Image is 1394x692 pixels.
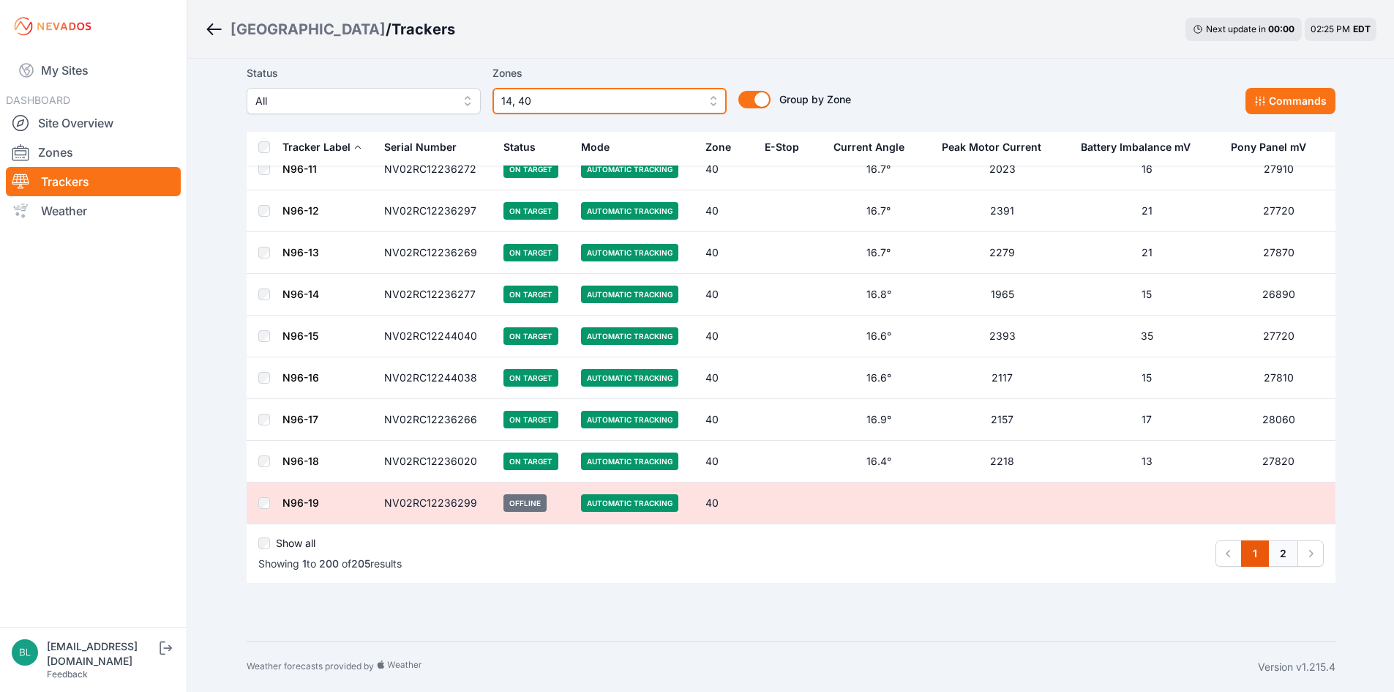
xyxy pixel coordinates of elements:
[1215,540,1324,567] nav: Pagination
[825,441,933,483] td: 16.4°
[765,130,811,165] button: E-Stop
[6,138,181,167] a: Zones
[6,53,181,88] a: My Sites
[255,92,451,110] span: All
[942,140,1041,155] div: Peak Motor Current
[581,160,678,178] span: Automatic Tracking
[1222,316,1335,357] td: 27720
[503,140,536,155] div: Status
[12,15,94,38] img: Nevados
[302,557,307,570] span: 1
[833,130,916,165] button: Current Angle
[503,411,558,428] span: On Target
[319,557,339,570] span: 200
[282,371,319,384] a: N96-16
[581,130,621,165] button: Mode
[697,149,756,190] td: 40
[581,244,678,261] span: Automatic Tracking
[375,483,495,524] td: NV02RC12236299
[6,94,70,106] span: DASHBOARD
[282,163,317,175] a: N96-11
[503,453,558,470] span: On Target
[825,232,933,274] td: 16.7°
[705,140,731,155] div: Zone
[12,639,38,666] img: blippencott@invenergy.com
[697,232,756,274] td: 40
[1222,441,1335,483] td: 27820
[1072,274,1222,316] td: 15
[1222,274,1335,316] td: 26890
[247,64,481,82] label: Status
[1072,232,1222,274] td: 21
[765,140,799,155] div: E-Stop
[1222,399,1335,441] td: 28060
[933,316,1072,357] td: 2393
[697,441,756,483] td: 40
[282,130,362,165] button: Tracker Label
[581,140,610,155] div: Mode
[1072,316,1222,357] td: 35
[825,399,933,441] td: 16.9°
[581,494,678,512] span: Automatic Tracking
[1072,357,1222,399] td: 15
[375,399,495,441] td: NV02RC12236266
[351,557,370,570] span: 205
[1231,140,1306,155] div: Pony Panel mV
[247,88,481,114] button: All
[942,130,1053,165] button: Peak Motor Current
[825,149,933,190] td: 16.7°
[503,327,558,345] span: On Target
[825,316,933,357] td: 16.6°
[1072,441,1222,483] td: 13
[581,453,678,470] span: Automatic Tracking
[492,88,727,114] button: 14, 40
[697,316,756,357] td: 40
[1245,88,1335,114] button: Commands
[1268,540,1298,567] a: 2
[697,190,756,232] td: 40
[503,202,558,220] span: On Target
[384,130,468,165] button: Serial Number
[1241,540,1269,567] a: 1
[825,190,933,232] td: 16.7°
[1231,130,1318,165] button: Pony Panel mV
[933,232,1072,274] td: 2279
[1206,23,1266,34] span: Next update in
[933,441,1072,483] td: 2218
[282,455,319,467] a: N96-18
[1222,190,1335,232] td: 27720
[1311,23,1350,34] span: 02:25 PM
[258,557,402,571] p: Showing to of results
[1222,149,1335,190] td: 27910
[825,274,933,316] td: 16.8°
[276,536,315,551] label: Show all
[6,196,181,226] a: Weather
[697,274,756,316] td: 40
[503,130,547,165] button: Status
[282,330,318,342] a: N96-15
[825,357,933,399] td: 16.6°
[1072,190,1222,232] td: 21
[933,149,1072,190] td: 2023
[581,202,678,220] span: Automatic Tracking
[47,639,157,669] div: [EMAIL_ADDRESS][DOMAIN_NAME]
[933,274,1072,316] td: 1965
[1222,357,1335,399] td: 27810
[375,316,495,357] td: NV02RC12244040
[282,140,351,155] div: Tracker Label
[492,64,727,82] label: Zones
[231,19,386,40] a: [GEOGRAPHIC_DATA]
[581,286,678,303] span: Automatic Tracking
[503,286,558,303] span: On Target
[501,92,697,110] span: 14, 40
[581,411,678,428] span: Automatic Tracking
[933,190,1072,232] td: 2391
[503,244,558,261] span: On Target
[1268,23,1294,35] div: 00 : 00
[282,496,319,509] a: N96-19
[697,483,756,524] td: 40
[205,10,455,48] nav: Breadcrumb
[375,357,495,399] td: NV02RC12244038
[933,357,1072,399] td: 2117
